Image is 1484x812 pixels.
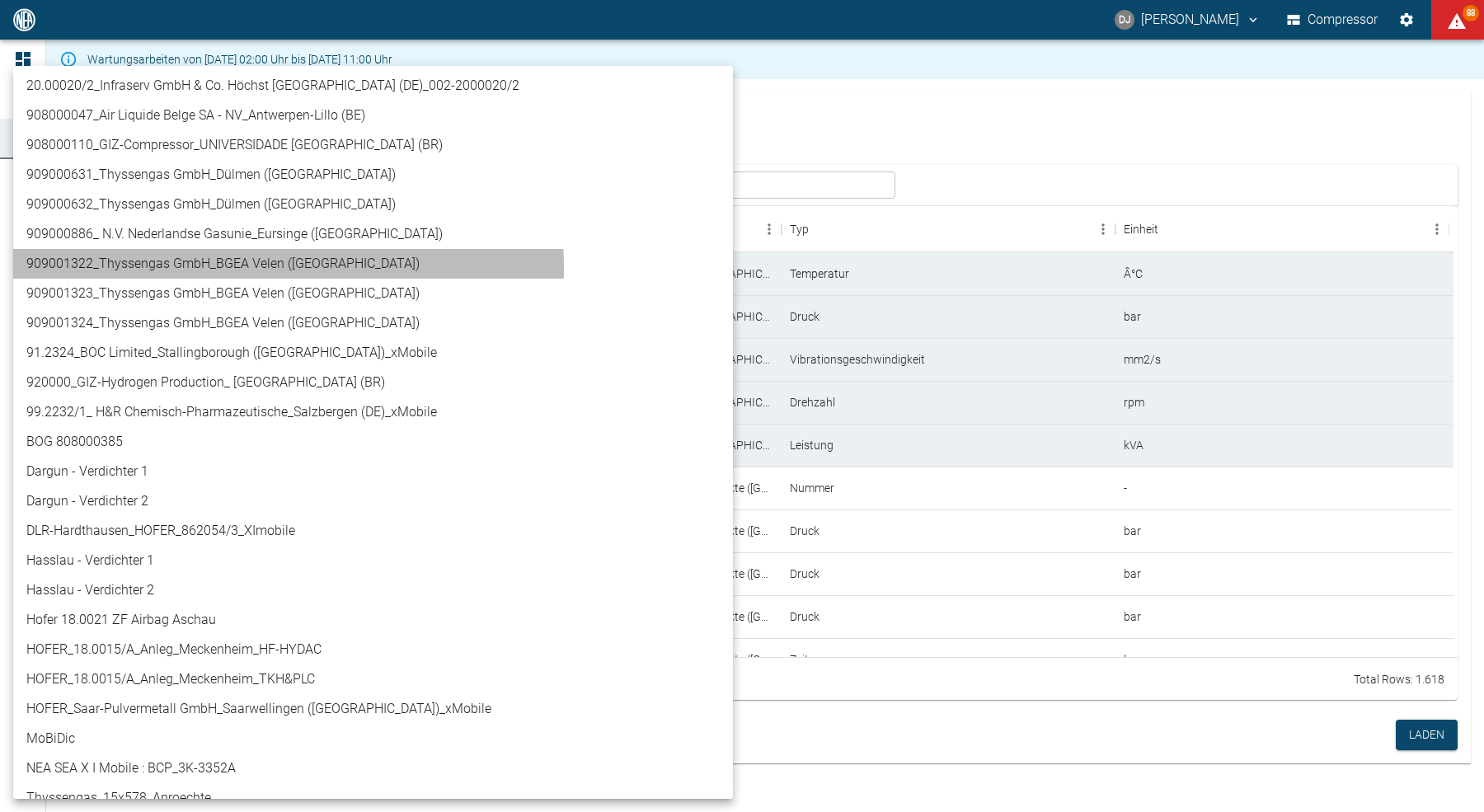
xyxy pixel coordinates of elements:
[13,338,733,368] li: 91.2324_BOC Limited_Stallingborough ([GEOGRAPHIC_DATA])_xMobile
[13,427,733,457] li: BOG 808000385
[13,308,733,338] li: 909001324_Thyssengas GmbH_BGEA Velen ([GEOGRAPHIC_DATA])
[13,605,733,635] li: Hofer 18.0021 ZF Airbag Aschau
[13,190,733,219] li: 909000632_Thyssengas GmbH_Dülmen ([GEOGRAPHIC_DATA])
[13,397,733,427] li: 99.2232/1_ H&R Chemisch-Pharmazeutische_Salzbergen (DE)_xMobile
[13,664,733,694] li: HOFER_18.0015/A_Anleg_Meckenheim_TKH&PLC
[13,219,733,249] li: 909000886_ N.V. Nederlandse Gasunie_Eursinge ([GEOGRAPHIC_DATA])
[13,724,733,753] li: MoBiDic
[13,516,733,546] li: DLR-Hardthausen_HOFER_862054/3_XImobile
[13,546,733,575] li: Hasslau - Verdichter 1
[13,101,733,130] li: 908000047_Air Liquide Belge SA - NV_Antwerpen-Lillo (BE)
[13,249,733,279] li: 909001322_Thyssengas GmbH_BGEA Velen ([GEOGRAPHIC_DATA])
[13,575,733,605] li: Hasslau - Verdichter 2
[13,279,733,308] li: 909001323_Thyssengas GmbH_BGEA Velen ([GEOGRAPHIC_DATA])
[13,635,733,664] li: HOFER_18.0015/A_Anleg_Meckenheim_HF-HYDAC
[13,753,733,783] li: NEA SEA X I Mobile : BCP_3K-3352A
[13,694,733,724] li: HOFER_Saar-Pulvermetall GmbH_Saarwellingen ([GEOGRAPHIC_DATA])_xMobile
[13,368,733,397] li: 920000_GIZ-Hydrogen Production_ [GEOGRAPHIC_DATA] (BR)
[13,486,733,516] li: Dargun - Verdichter 2
[13,160,733,190] li: 909000631_Thyssengas GmbH_Dülmen ([GEOGRAPHIC_DATA])
[13,130,733,160] li: 908000110_GIZ-Compressor_UNIVERSIDADE [GEOGRAPHIC_DATA] (BR)
[13,457,733,486] li: Dargun - Verdichter 1
[13,71,733,101] li: 20.00020/2_Infraserv GmbH & Co. Höchst [GEOGRAPHIC_DATA] (DE)_002-2000020/2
